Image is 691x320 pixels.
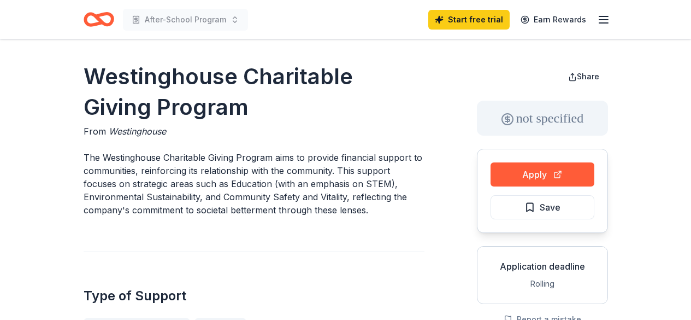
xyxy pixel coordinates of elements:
div: From [84,125,424,138]
h2: Type of Support [84,287,424,305]
button: Share [559,66,608,88]
div: Application deadline [486,260,599,273]
button: Save [491,195,594,219]
a: Home [84,7,114,32]
button: Apply [491,162,594,187]
a: Earn Rewards [514,10,593,30]
span: Share [577,72,599,81]
span: Westinghouse [109,126,166,137]
div: not specified [477,101,608,136]
span: Save [540,200,560,214]
div: Rolling [486,277,599,290]
span: After-School Program [145,13,226,26]
button: After-School Program [123,9,248,31]
h1: Westinghouse Charitable Giving Program [84,61,424,123]
p: The Westinghouse Charitable Giving Program aims to provide financial support to communities, rein... [84,151,424,217]
a: Start free trial [428,10,510,30]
